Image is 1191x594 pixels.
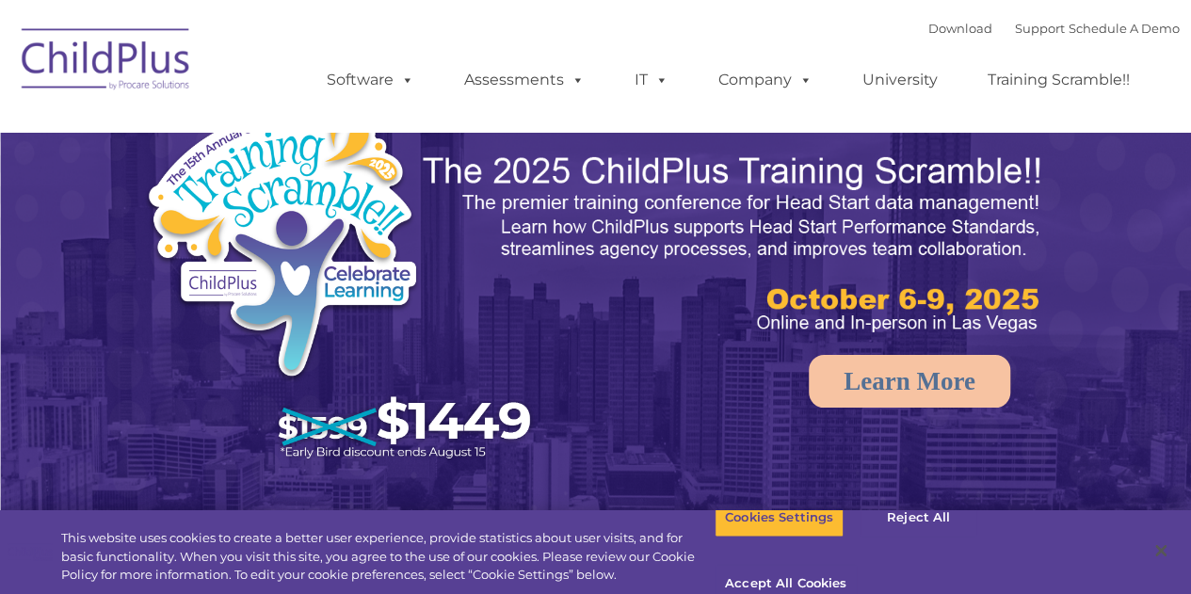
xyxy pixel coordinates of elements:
[262,124,319,138] span: Last name
[860,498,977,538] button: Reject All
[262,201,342,216] span: Phone number
[809,355,1010,408] a: Learn More
[928,21,992,36] a: Download
[1140,530,1182,571] button: Close
[1015,21,1065,36] a: Support
[308,61,433,99] a: Software
[928,21,1180,36] font: |
[700,61,831,99] a: Company
[844,61,957,99] a: University
[445,61,604,99] a: Assessments
[61,529,715,585] div: This website uses cookies to create a better user experience, provide statistics about user visit...
[1069,21,1180,36] a: Schedule A Demo
[969,61,1149,99] a: Training Scramble!!
[616,61,687,99] a: IT
[12,15,201,109] img: ChildPlus by Procare Solutions
[715,498,844,538] button: Cookies Settings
